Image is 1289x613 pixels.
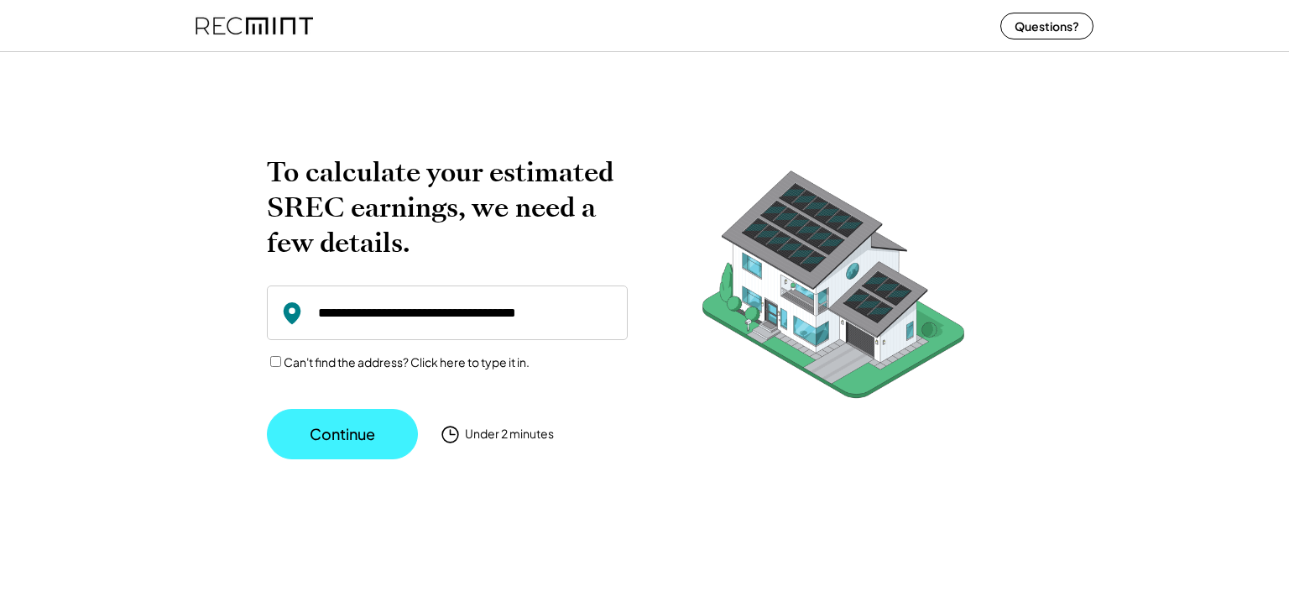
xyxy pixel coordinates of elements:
[267,409,418,459] button: Continue
[1000,13,1093,39] button: Questions?
[196,3,313,48] img: recmint-logotype%403x%20%281%29.jpeg
[465,426,554,443] div: Under 2 minutes
[284,354,530,369] label: Can't find the address? Click here to type it in.
[670,155,997,424] img: RecMintArtboard%207.png
[267,155,628,260] h2: To calculate your estimated SREC earnings, we need a few details.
